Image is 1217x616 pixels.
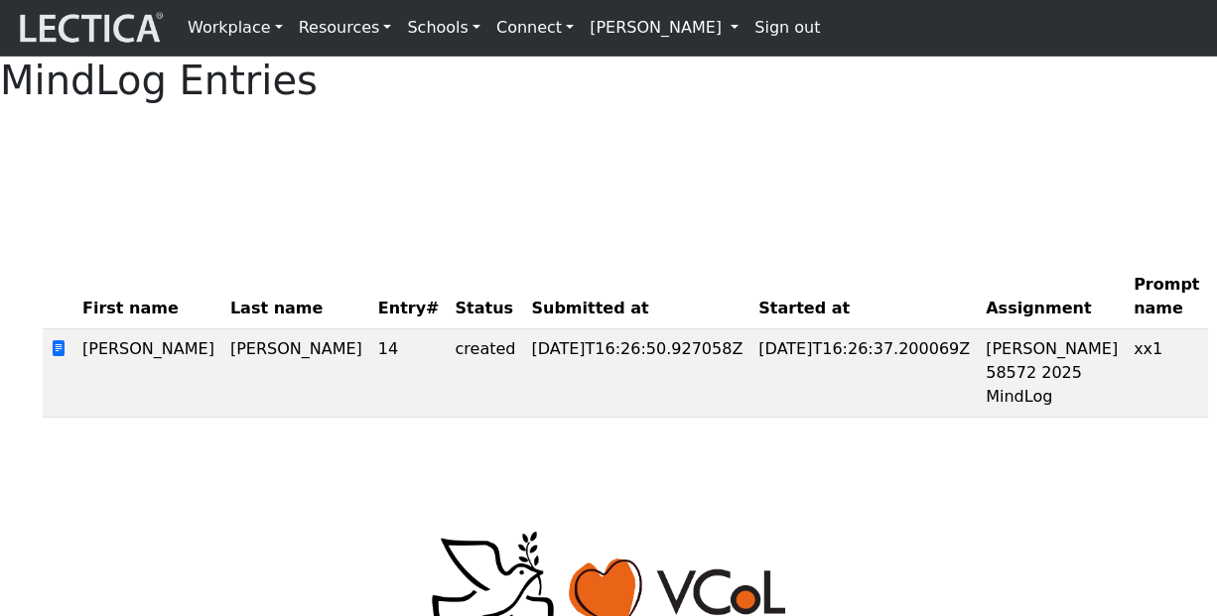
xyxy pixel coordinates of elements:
th: Last name [222,265,370,329]
td: 14 [370,329,448,418]
td: [PERSON_NAME] [74,329,222,418]
th: Assignment [978,265,1126,329]
img: lecticalive [15,9,164,47]
td: [DATE]T16:26:37.200069Z [750,329,978,418]
a: Workplace [180,8,291,48]
a: Connect [488,8,582,48]
td: created [448,329,524,418]
span: view [51,339,67,358]
th: First name [74,265,222,329]
th: Submitted at [523,265,750,329]
td: xx1 [1126,329,1207,418]
a: Sign out [746,8,828,48]
a: Schools [399,8,488,48]
a: [PERSON_NAME] [582,8,746,48]
td: [PERSON_NAME] 58572 2025 MindLog [978,329,1126,418]
th: Started at [750,265,978,329]
td: [DATE]T16:26:50.927058Z [523,329,750,418]
th: Status [448,265,524,329]
a: Resources [291,8,400,48]
td: [PERSON_NAME] [222,329,370,418]
th: Prompt name [1126,265,1207,329]
th: Entry# [370,265,448,329]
